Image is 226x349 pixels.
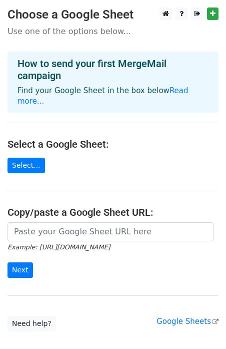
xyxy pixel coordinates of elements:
h4: Select a Google Sheet: [7,138,218,150]
h3: Choose a Google Sheet [7,8,218,22]
p: Find your Google Sheet in the box below [17,86,208,107]
a: Read more... [17,86,188,106]
a: Select... [7,158,45,173]
input: Next [7,262,33,278]
h4: Copy/paste a Google Sheet URL: [7,206,218,218]
input: Paste your Google Sheet URL here [7,222,213,241]
h4: How to send your first MergeMail campaign [17,58,208,82]
a: Google Sheets [156,317,218,326]
small: Example: [URL][DOMAIN_NAME] [7,243,110,251]
a: Need help? [7,316,56,331]
p: Use one of the options below... [7,26,218,37]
